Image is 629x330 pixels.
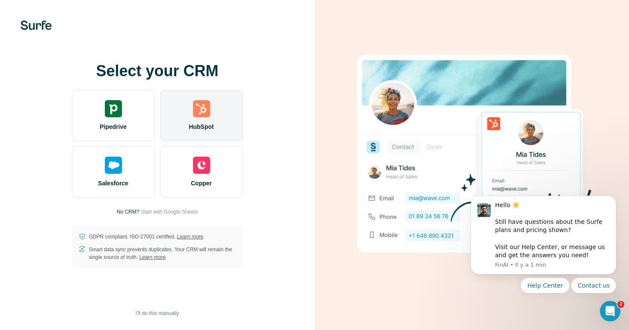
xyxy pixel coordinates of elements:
[141,208,198,216] button: Start with Google Sheets
[139,254,166,260] a: Learn more
[136,309,179,317] span: I’ll do this manually
[193,157,210,174] img: copper's logo
[89,233,203,241] p: GDPR compliant. ISO-27001 certified.
[458,185,629,326] iframe: Intercom notifications message
[105,100,122,117] img: pipedrive's logo
[352,41,592,289] img: HUBSPOT image
[98,179,128,187] span: Salesforce
[117,208,139,216] p: No CRM?
[189,122,214,131] span: HubSpot
[191,179,212,187] span: Copper
[130,307,185,320] button: I’ll do this manually
[89,246,236,261] p: Smart data sync prevents duplicates. Your CRM will remain the single source of truth.
[100,122,127,131] span: Pipedrive
[105,157,122,174] img: salesforce's logo
[600,301,620,321] iframe: Intercom live chat
[193,100,210,117] img: hubspot's logo
[72,62,243,80] h1: Select your CRM
[21,21,52,30] img: Surfe's logo
[617,301,624,308] span: 2
[177,234,203,240] a: Learn more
